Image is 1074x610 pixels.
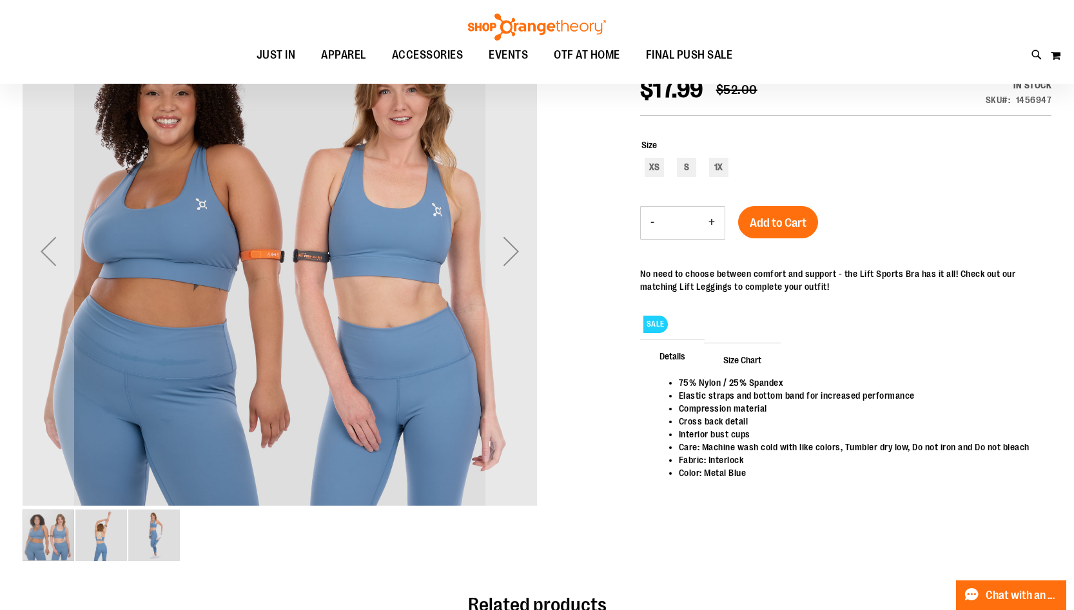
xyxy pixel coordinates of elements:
span: ACCESSORIES [392,41,464,70]
li: Elastic straps and bottom band for increased performance [679,389,1039,402]
span: APPAREL [321,41,366,70]
a: EVENTS [476,41,541,70]
li: Color: Metal Blue [679,466,1039,479]
img: Back of 2024 Covention Lift Sports Bra [75,510,127,561]
span: Size [641,140,657,150]
img: Shop Orangetheory [466,14,608,41]
button: Chat with an Expert [956,580,1067,610]
span: OTF AT HOME [554,41,620,70]
span: $52.00 [716,82,757,97]
span: SALE [643,316,668,333]
span: EVENTS [489,41,528,70]
li: 75% Nylon / 25% Spandex [679,376,1039,389]
span: Add to Cart [750,216,806,230]
div: In stock [986,79,1052,91]
span: Details [640,339,705,372]
a: OTF AT HOME [541,41,633,70]
span: JUST IN [257,41,296,70]
span: Size Chart [704,343,781,376]
div: image 1 of 3 [23,508,75,562]
a: FINAL PUSH SALE [633,41,746,70]
img: Front of 2024 Covention Lift Sports Bra [128,510,180,561]
a: APPAREL [308,41,379,70]
input: Product quantity [664,207,699,238]
strong: SKU [986,95,1011,105]
div: 1X [709,158,728,177]
span: FINAL PUSH SALE [646,41,733,70]
a: ACCESSORIES [379,41,476,70]
div: No need to choose between comfort and support - the Lift Sports Bra has it all! Check out our mat... [640,267,1051,293]
div: Availability [986,79,1052,91]
div: image 3 of 3 [128,508,180,562]
li: Interior bust cups [679,428,1039,441]
button: Decrease product quantity [641,207,664,239]
div: S [677,158,696,177]
li: Fabric: Interlock [679,453,1039,466]
button: Increase product quantity [699,207,725,239]
li: Cross back detail [679,415,1039,428]
a: JUST IN [244,41,309,70]
li: Care: Machine wash cold with like colors, Tumbler dry low, Do not iron and Do not bleach [679,441,1039,453]
span: Chat with an Expert [986,589,1059,602]
div: 1456947 [1016,93,1052,106]
li: Compression material [679,402,1039,415]
div: XS [645,158,664,177]
button: Add to Cart [738,206,818,238]
span: $17.99 [640,77,703,103]
div: image 2 of 3 [75,508,128,562]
